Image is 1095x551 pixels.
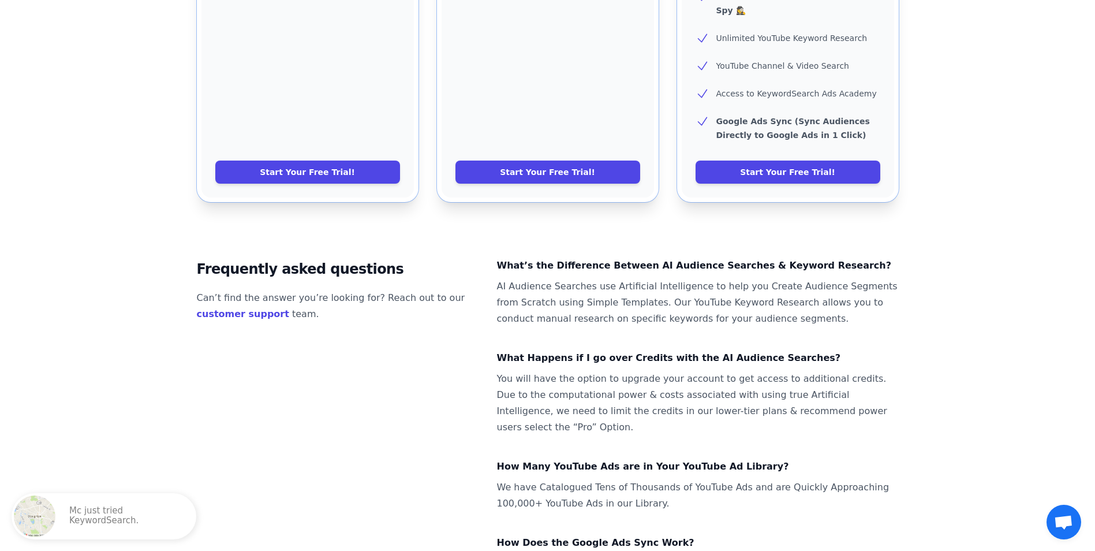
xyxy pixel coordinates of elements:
[716,89,877,98] span: Access to KeywordSearch Ads Academy
[716,61,849,70] span: YouTube Channel & Video Search
[215,161,400,184] a: Start Your Free Trial!
[497,258,899,274] dt: What’s the Difference Between AI Audience Searches & Keyword Research?
[1047,505,1081,539] a: Open chat
[497,535,899,551] dt: How Does the Google Ads Sync Work?
[716,33,868,43] span: Unlimited YouTube Keyword Research
[696,161,880,184] a: Start Your Free Trial!
[497,479,899,512] dd: We have Catalogued Tens of Thousands of YouTube Ads and are Quickly Approaching 100,000+ YouTube ...
[14,496,55,537] img: Stoughton, Massachusetts, United States
[455,161,640,184] a: Start Your Free Trial!
[716,117,870,140] b: Google Ads Sync (Sync Audiences Directly to Google Ads in 1 Click)
[497,278,899,327] dd: AI Audience Searches use Artificial Intelligence to help you Create Audience Segments from Scratc...
[197,258,479,281] h2: Frequently asked questions
[497,459,899,475] dt: How Many YouTube Ads are in Your YouTube Ad Library?
[497,350,899,366] dt: What Happens if I go over Credits with the AI Audience Searches?
[197,290,479,322] p: Can’t find the answer you’re looking for? Reach out to our team.
[497,371,899,435] dd: You will have the option to upgrade your account to get access to additional credits. Due to the ...
[197,308,289,319] a: customer support
[69,506,185,527] p: Mc just tried KeywordSearch.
